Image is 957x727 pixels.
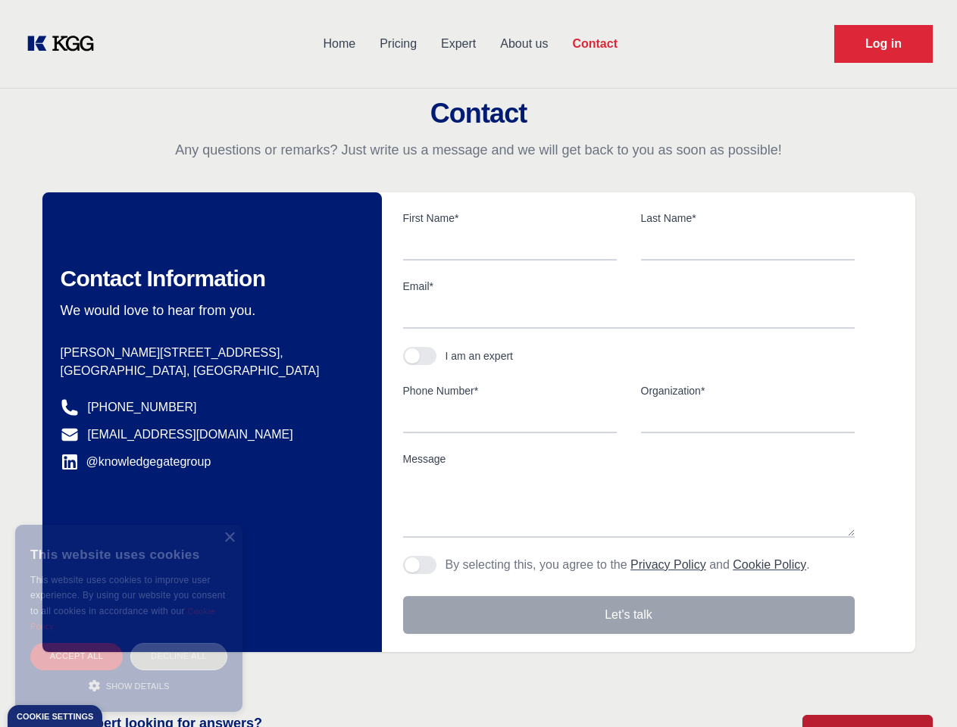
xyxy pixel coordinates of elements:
div: Close [224,532,235,544]
label: First Name* [403,211,617,226]
a: [PHONE_NUMBER] [88,398,197,417]
a: Cookie Policy [30,607,215,631]
label: Message [403,451,855,466]
div: This website uses cookies [30,536,227,573]
iframe: Chat Widget [881,654,957,727]
div: Decline all [130,643,227,669]
a: Contact [560,24,630,64]
a: KOL Knowledge Platform: Talk to Key External Experts (KEE) [24,32,106,56]
button: Let's talk [403,596,855,634]
h2: Contact [18,98,939,129]
span: This website uses cookies to improve user experience. By using our website you consent to all coo... [30,575,225,616]
label: Last Name* [641,211,855,226]
a: Expert [429,24,488,64]
label: Organization* [641,383,855,398]
a: Cookie Policy [733,558,806,571]
p: By selecting this, you agree to the and . [446,556,810,574]
a: Home [311,24,367,64]
label: Phone Number* [403,383,617,398]
p: [GEOGRAPHIC_DATA], [GEOGRAPHIC_DATA] [61,362,358,380]
a: Request Demo [834,25,933,63]
p: [PERSON_NAME][STREET_ADDRESS], [61,344,358,362]
div: Accept all [30,643,123,669]
a: About us [488,24,560,64]
a: Pricing [367,24,429,64]
div: Cookie settings [17,713,93,721]
span: Show details [106,682,170,691]
div: Show details [30,678,227,693]
a: @knowledgegategroup [61,453,211,471]
div: I am an expert [446,348,514,363]
p: We would love to hear from you. [61,301,358,320]
label: Email* [403,279,855,294]
a: Privacy Policy [630,558,706,571]
p: Any questions or remarks? Just write us a message and we will get back to you as soon as possible! [18,141,939,159]
h2: Contact Information [61,265,358,292]
a: [EMAIL_ADDRESS][DOMAIN_NAME] [88,426,293,444]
